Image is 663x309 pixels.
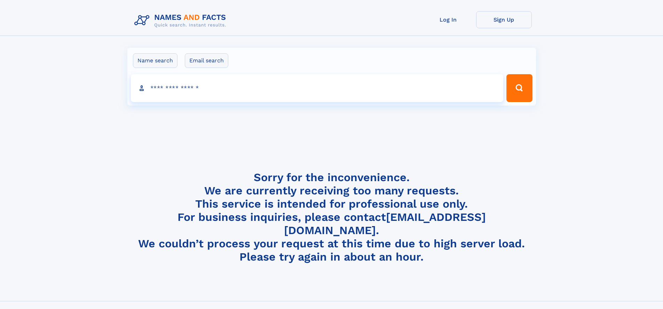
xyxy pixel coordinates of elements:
[132,11,232,30] img: Logo Names and Facts
[131,74,504,102] input: search input
[185,53,228,68] label: Email search
[284,210,486,237] a: [EMAIL_ADDRESS][DOMAIN_NAME]
[133,53,177,68] label: Name search
[132,171,532,264] h4: Sorry for the inconvenience. We are currently receiving too many requests. This service is intend...
[420,11,476,28] a: Log In
[476,11,532,28] a: Sign Up
[506,74,532,102] button: Search Button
